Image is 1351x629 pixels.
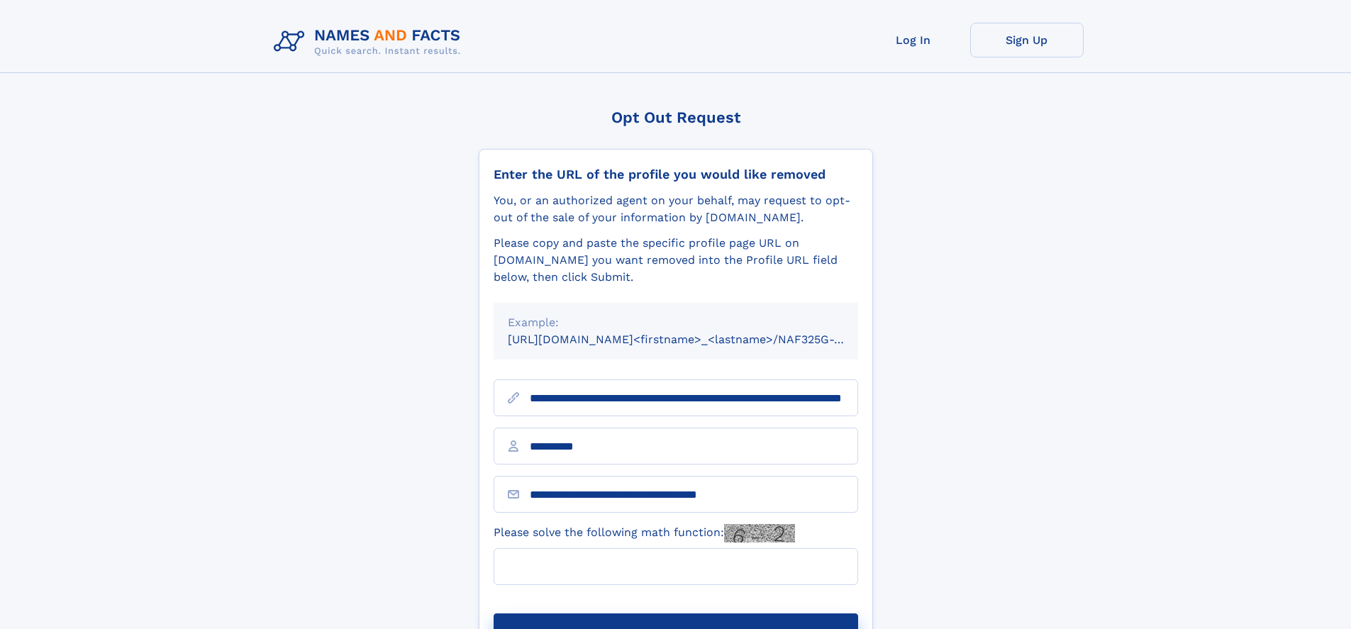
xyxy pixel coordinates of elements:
[494,167,858,182] div: Enter the URL of the profile you would like removed
[508,314,844,331] div: Example:
[479,108,873,126] div: Opt Out Request
[494,235,858,286] div: Please copy and paste the specific profile page URL on [DOMAIN_NAME] you want removed into the Pr...
[494,524,795,542] label: Please solve the following math function:
[970,23,1084,57] a: Sign Up
[494,192,858,226] div: You, or an authorized agent on your behalf, may request to opt-out of the sale of your informatio...
[857,23,970,57] a: Log In
[508,333,885,346] small: [URL][DOMAIN_NAME]<firstname>_<lastname>/NAF325G-xxxxxxxx
[268,23,472,61] img: Logo Names and Facts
